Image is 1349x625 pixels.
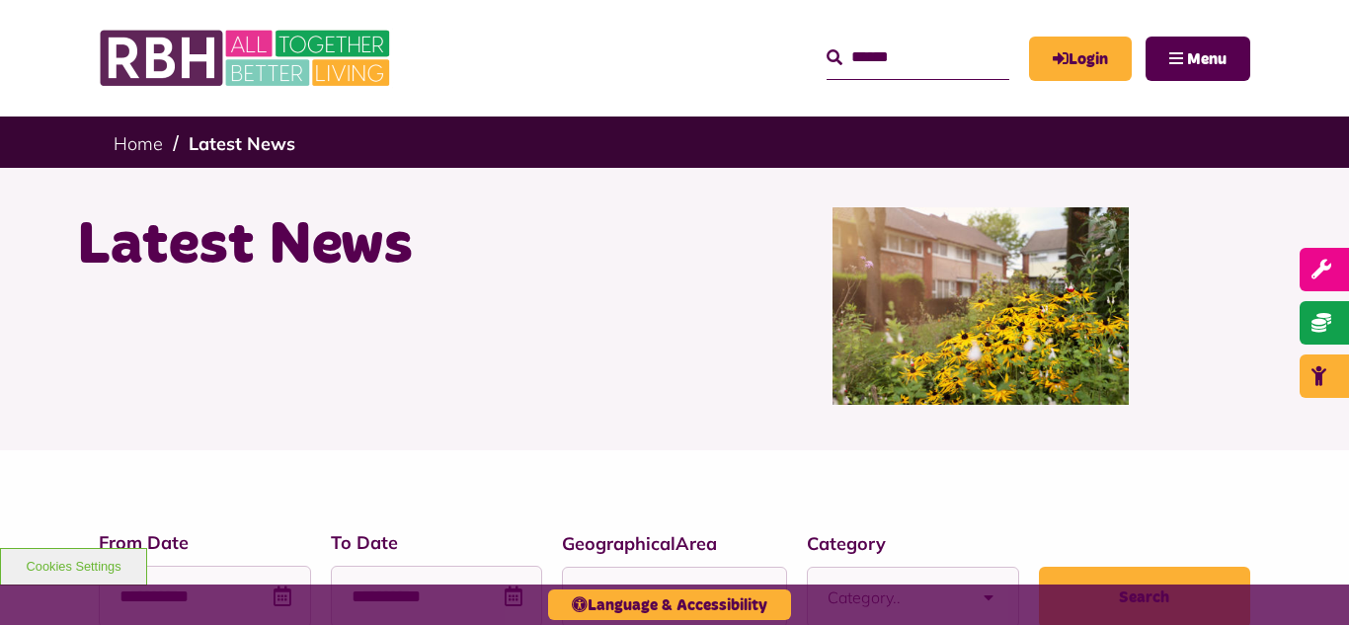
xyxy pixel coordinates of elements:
span: Menu [1187,51,1227,67]
h1: Latest News [77,207,660,284]
a: MyRBH [1029,37,1132,81]
button: Language & Accessibility [548,589,791,620]
a: Home [114,132,163,155]
a: Latest News [189,132,295,155]
img: RBH [99,20,395,97]
label: From Date [99,529,311,556]
img: SAZ MEDIA RBH HOUSING4 [833,207,1129,405]
button: Navigation [1146,37,1250,81]
label: To Date [331,529,543,556]
label: GeographicalArea [562,530,787,557]
label: Category [807,530,1019,557]
iframe: Netcall Web Assistant for live chat [1260,536,1349,625]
